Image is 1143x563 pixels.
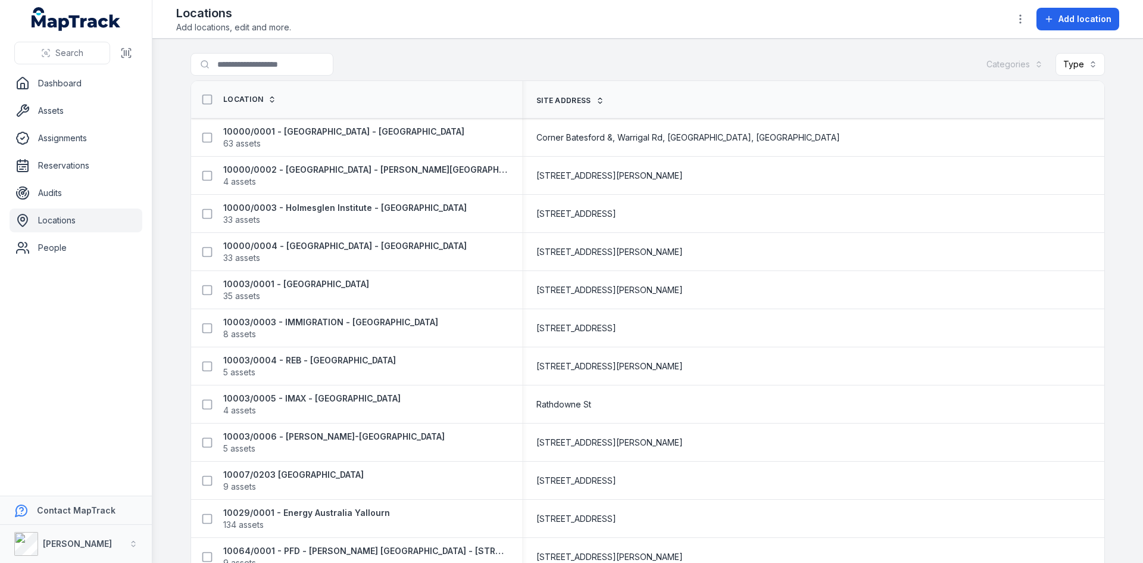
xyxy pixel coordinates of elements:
span: [STREET_ADDRESS] [536,513,616,525]
strong: 10003/0001 - [GEOGRAPHIC_DATA] [223,278,369,290]
strong: Contact MapTrack [37,505,115,515]
a: Assets [10,99,142,123]
span: Search [55,47,83,59]
strong: 10064/0001 - PFD - [PERSON_NAME] [GEOGRAPHIC_DATA] - [STREET_ADDRESS][PERSON_NAME] [223,545,508,557]
span: 4 assets [223,405,256,416]
span: 5 assets [223,443,255,455]
span: [STREET_ADDRESS][PERSON_NAME] [536,437,683,449]
button: Type [1055,53,1105,76]
strong: 10003/0003 - IMMIGRATION - [GEOGRAPHIC_DATA] [223,316,438,328]
a: 10029/0001 - Energy Australia Yallourn134 assets [223,507,390,531]
span: [STREET_ADDRESS][PERSON_NAME] [536,170,683,182]
a: 10000/0002 - [GEOGRAPHIC_DATA] - [PERSON_NAME][GEOGRAPHIC_DATA]4 assets [223,164,508,188]
a: 10000/0001 - [GEOGRAPHIC_DATA] - [GEOGRAPHIC_DATA]63 assets [223,126,464,150]
a: Reservations [10,154,142,178]
span: 9 assets [223,481,256,493]
span: Add location [1058,13,1111,25]
span: 63 assets [223,138,261,150]
strong: 10000/0002 - [GEOGRAPHIC_DATA] - [PERSON_NAME][GEOGRAPHIC_DATA] [223,164,508,176]
span: 8 assets [223,328,256,340]
a: Location [223,95,276,104]
span: 35 assets [223,290,260,302]
a: 10003/0001 - [GEOGRAPHIC_DATA]35 assets [223,278,369,302]
span: [STREET_ADDRESS] [536,322,616,334]
a: Locations [10,209,142,232]
a: 10003/0004 - REB - [GEOGRAPHIC_DATA]5 assets [223,354,396,378]
span: Rathdowne St [536,399,591,410]
a: 10007/0203 [GEOGRAPHIC_DATA]9 assets [223,469,364,493]
a: 10000/0004 - [GEOGRAPHIC_DATA] - [GEOGRAPHIC_DATA]33 assets [223,240,467,264]
a: Audits [10,181,142,205]
span: 33 assets [223,214,260,226]
span: 33 assets [223,252,260,264]
button: Search [14,42,110,64]
strong: 10007/0203 [GEOGRAPHIC_DATA] [223,469,364,481]
span: Location [223,95,263,104]
strong: 10000/0001 - [GEOGRAPHIC_DATA] - [GEOGRAPHIC_DATA] [223,126,464,138]
span: [STREET_ADDRESS] [536,475,616,487]
strong: 10000/0004 - [GEOGRAPHIC_DATA] - [GEOGRAPHIC_DATA] [223,240,467,252]
a: Dashboard [10,71,142,95]
strong: 10003/0004 - REB - [GEOGRAPHIC_DATA] [223,354,396,366]
span: [STREET_ADDRESS][PERSON_NAME] [536,246,683,258]
a: MapTrack [32,7,121,31]
span: Corner Batesford &, Warrigal Rd, [GEOGRAPHIC_DATA], [GEOGRAPHIC_DATA] [536,132,840,144]
span: 134 assets [223,519,264,531]
span: 4 assets [223,176,256,188]
strong: 10003/0006 - [PERSON_NAME]-[GEOGRAPHIC_DATA] [223,431,445,443]
a: 10003/0005 - IMAX - [GEOGRAPHIC_DATA]4 assets [223,393,401,416]
span: [STREET_ADDRESS] [536,208,616,220]
span: [STREET_ADDRESS][PERSON_NAME] [536,284,683,296]
button: Add location [1036,8,1119,30]
strong: 10000/0003 - Holmesglen Institute - [GEOGRAPHIC_DATA] [223,202,467,214]
span: [STREET_ADDRESS][PERSON_NAME] [536,360,683,372]
span: 5 assets [223,366,255,378]
span: Add locations, edit and more. [176,21,291,33]
a: 10003/0006 - [PERSON_NAME]-[GEOGRAPHIC_DATA]5 assets [223,431,445,455]
strong: 10029/0001 - Energy Australia Yallourn [223,507,390,519]
a: Assignments [10,126,142,150]
a: Site address [536,96,604,105]
h2: Locations [176,5,291,21]
span: [STREET_ADDRESS][PERSON_NAME] [536,551,683,563]
a: 10003/0003 - IMMIGRATION - [GEOGRAPHIC_DATA]8 assets [223,316,438,340]
span: Site address [536,96,591,105]
a: People [10,236,142,260]
strong: 10003/0005 - IMAX - [GEOGRAPHIC_DATA] [223,393,401,405]
a: 10000/0003 - Holmesglen Institute - [GEOGRAPHIC_DATA]33 assets [223,202,467,226]
strong: [PERSON_NAME] [43,539,112,549]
